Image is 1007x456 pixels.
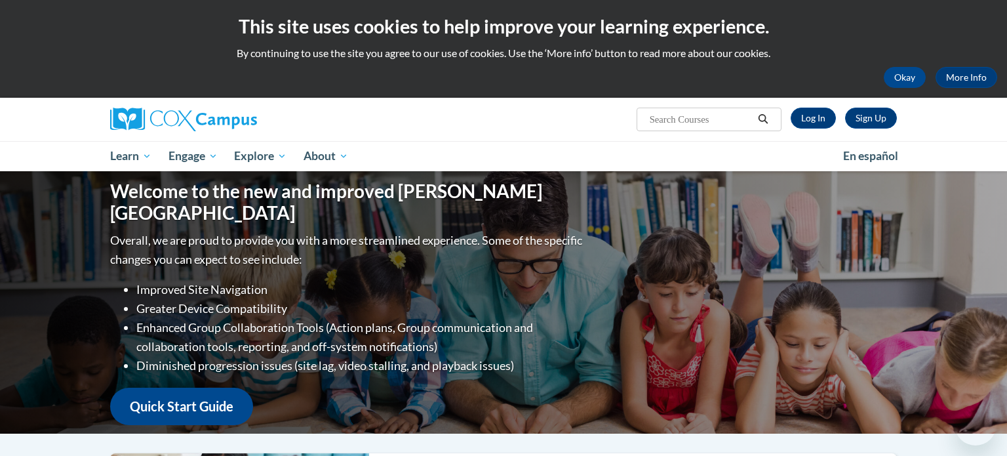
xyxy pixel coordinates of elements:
[955,404,997,446] iframe: Button to launch messaging window
[843,149,898,163] span: En español
[226,141,295,171] a: Explore
[102,141,160,171] a: Learn
[110,148,151,164] span: Learn
[648,112,753,127] input: Search Courses
[110,388,253,425] a: Quick Start Guide
[845,108,897,129] a: Register
[136,280,585,299] li: Improved Site Navigation
[791,108,836,129] a: Log In
[234,148,286,164] span: Explore
[90,141,917,171] div: Main menu
[295,141,357,171] a: About
[110,231,585,269] p: Overall, we are proud to provide you with a more streamlined experience. Some of the specific cha...
[110,180,585,224] h1: Welcome to the new and improved [PERSON_NAME][GEOGRAPHIC_DATA]
[136,318,585,356] li: Enhanced Group Collaboration Tools (Action plans, Group communication and collaboration tools, re...
[10,46,997,60] p: By continuing to use the site you agree to our use of cookies. Use the ‘More info’ button to read...
[753,112,773,127] button: Search
[110,108,257,131] img: Cox Campus
[110,108,359,131] a: Cox Campus
[136,356,585,375] li: Diminished progression issues (site lag, video stalling, and playback issues)
[936,67,997,88] a: More Info
[10,13,997,39] h2: This site uses cookies to help improve your learning experience.
[160,141,226,171] a: Engage
[168,148,218,164] span: Engage
[884,67,926,88] button: Okay
[136,299,585,318] li: Greater Device Compatibility
[304,148,348,164] span: About
[835,142,907,170] a: En español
